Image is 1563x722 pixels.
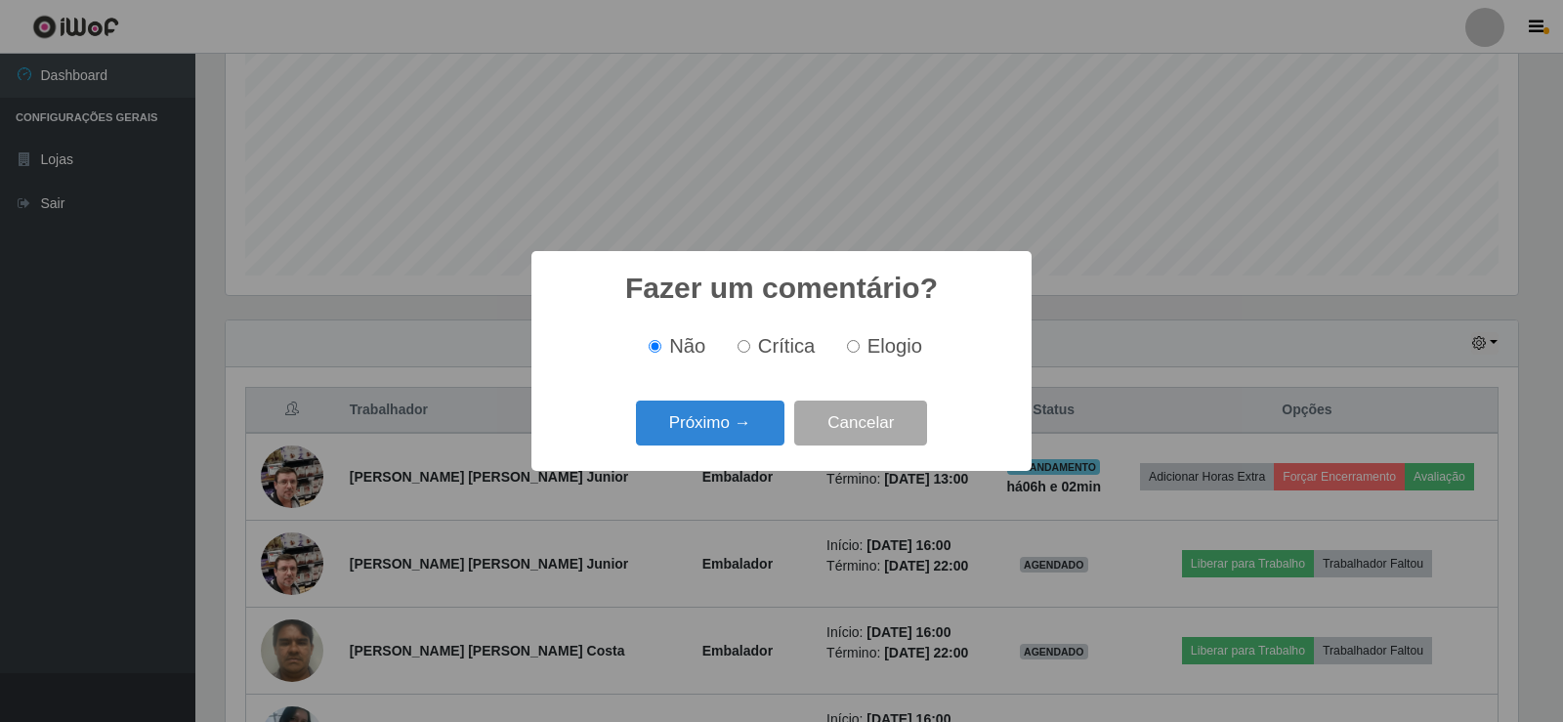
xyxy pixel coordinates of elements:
span: Não [669,335,705,357]
button: Cancelar [794,401,927,446]
button: Próximo → [636,401,784,446]
span: Crítica [758,335,816,357]
h2: Fazer um comentário? [625,271,938,306]
span: Elogio [867,335,922,357]
input: Não [649,340,661,353]
input: Crítica [738,340,750,353]
input: Elogio [847,340,860,353]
